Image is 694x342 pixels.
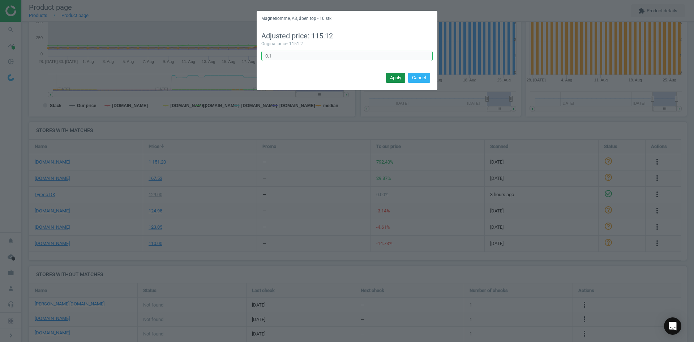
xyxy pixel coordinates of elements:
h5: Magnetlomme, A3, åben top - 10 stk [261,16,331,22]
div: Open Intercom Messenger [664,317,681,335]
div: Original price: 1151.2 [261,41,433,47]
button: Cancel [408,73,430,83]
input: Enter correct coefficient [261,51,433,62]
button: Apply [386,73,405,83]
div: Adjusted price: 115.12 [261,31,433,41]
